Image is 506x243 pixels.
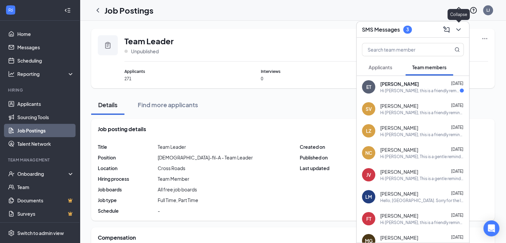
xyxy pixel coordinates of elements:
button: ComposeMessage [441,24,452,35]
span: Applicants [124,68,215,75]
div: Team Member [158,175,189,182]
a: Applicants [17,97,74,111]
span: 271 [124,76,215,82]
div: Hi [PERSON_NAME], this is a friendly reminder. Your interview with [DEMOGRAPHIC_DATA]-fil-A for F... [380,110,464,116]
input: Search team member [362,43,441,56]
div: Details [98,101,118,109]
div: [DEMOGRAPHIC_DATA]-fil-A - Team Leader [158,154,253,161]
div: LJ [486,7,490,13]
span: Team Leader [124,35,174,47]
span: [DATE] [451,125,463,130]
span: - [158,207,160,214]
a: Sourcing Tools [17,111,74,124]
a: Team [17,180,74,194]
span: Job boards [98,186,158,193]
span: Full Time, Part Time [158,197,198,203]
svg: WorkstreamLogo [7,7,14,13]
span: [DATE] [451,191,463,196]
span: Compensation [98,234,136,241]
a: Talent Network [17,137,74,150]
svg: Clipboard [104,41,112,49]
span: Job posting details [98,125,146,133]
span: Interviews [261,68,352,75]
a: Scheduling [17,54,74,67]
div: Hi [PERSON_NAME], This is a gentle reminder to complete your onboarding [DATE]. Please visit the ... [380,154,464,159]
a: DocumentsCrown [17,194,74,207]
span: [DATE] [451,213,463,218]
div: NC [365,149,372,156]
span: [DATE] [451,169,463,174]
svg: Notifications [455,6,463,14]
span: Job type [98,197,158,203]
div: Open Intercom Messenger [483,220,499,236]
span: [PERSON_NAME] [380,124,418,131]
div: Switch to admin view [17,230,64,236]
svg: ComposeMessage [442,26,450,34]
span: [PERSON_NAME] [380,81,419,87]
span: [PERSON_NAME] [380,212,418,219]
div: 3 [406,27,409,32]
svg: UserCheck [8,170,15,177]
span: Schedule [98,207,158,214]
div: LM [365,193,372,200]
span: [PERSON_NAME] [380,190,418,197]
div: FT [366,215,371,222]
span: Unpublished [131,48,159,55]
svg: ChevronDown [454,26,462,34]
div: SV [366,106,372,112]
div: Reporting [17,71,75,77]
span: [PERSON_NAME] [380,234,418,241]
span: Title [98,143,158,150]
span: Published on [300,154,360,161]
svg: QuestionInfo [469,6,477,14]
button: ChevronDown [453,24,464,35]
svg: ChevronLeft [94,6,102,14]
span: [DATE] [451,147,463,152]
div: Hiring [8,87,73,93]
span: Created on [300,143,360,150]
span: Applicants [369,64,392,70]
div: Hello, [GEOGRAPHIC_DATA]. Sorry for the late response. Unfortunately we did not have any availabi... [380,198,464,203]
span: Position [98,154,158,161]
a: Home [17,27,74,41]
a: Job Postings [17,124,74,137]
div: Hi [PERSON_NAME], This is a gentle reminder to complete your onboarding [DATE]. Please visit the ... [380,176,464,181]
svg: Settings [8,230,15,236]
div: Hi [PERSON_NAME], this is a friendly reminder. Your interview with [DEMOGRAPHIC_DATA]-fil-A for B... [380,132,464,137]
div: Team Management [8,157,73,163]
span: Team members [412,64,446,70]
h1: Job Postings [104,5,153,16]
span: [DATE] [451,235,463,240]
div: LZ [366,127,371,134]
a: SurveysCrown [17,207,74,220]
a: Messages [17,41,74,54]
div: Hi [PERSON_NAME], this is a friendly reminder. Your interview with [DEMOGRAPHIC_DATA]-fil-A for F... [380,88,460,94]
span: [DATE] [451,81,463,86]
div: Collapse [447,9,470,20]
div: JV [366,171,371,178]
div: ET [366,84,371,90]
span: Location [98,165,158,171]
span: [PERSON_NAME] [380,168,418,175]
svg: Ellipses [481,35,488,42]
div: Hi [PERSON_NAME], this is a friendly reminder. Your interview with [DEMOGRAPHIC_DATA]-fil-A for F... [380,220,464,225]
span: 0 [261,76,352,82]
span: [PERSON_NAME] [380,103,418,109]
div: Onboarding [17,170,69,177]
span: Hiring process [98,175,158,182]
span: Last updated [300,165,360,171]
span: [DATE] [451,103,463,108]
span: [PERSON_NAME] [380,146,418,153]
svg: Analysis [8,71,15,77]
span: Team Leader [158,143,186,150]
span: All free job boards [158,186,197,193]
span: Cross Roads [158,165,185,171]
svg: MagnifyingGlass [454,47,460,52]
h3: SMS Messages [362,26,400,33]
svg: Collapse [64,7,71,14]
div: Find more applicants [138,101,198,109]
